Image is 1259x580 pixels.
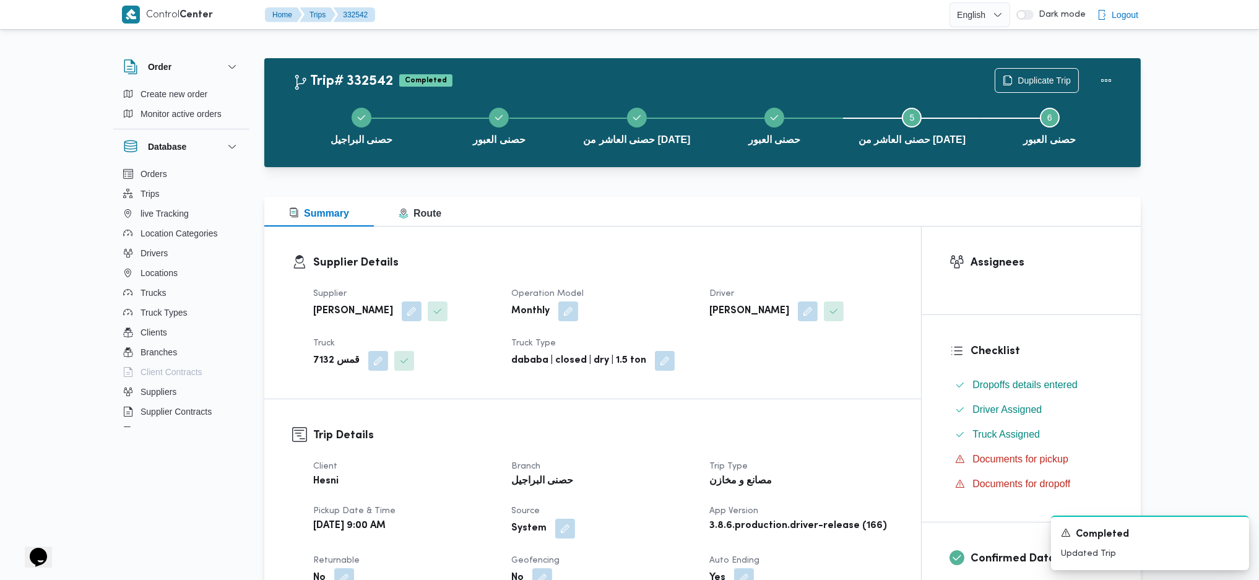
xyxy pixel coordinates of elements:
button: Trucks [118,283,244,303]
button: Duplicate Trip [995,68,1079,93]
span: Documents for pickup [972,454,1068,464]
span: Operation Model [511,290,584,298]
button: Monitor active orders [118,104,244,124]
b: قمس 7132 [313,353,360,368]
span: Clients [141,325,167,340]
span: حصنى العبور [1024,132,1076,147]
b: [DATE] 9:00 AM [313,519,386,534]
span: Branches [141,345,177,360]
button: Trips [118,184,244,204]
span: live Tracking [141,206,189,221]
span: Truck Assigned [972,427,1040,442]
iframe: chat widget [12,530,52,568]
span: Location Categories [141,226,218,241]
button: حصنى العبور [981,93,1118,157]
span: Auto Ending [709,556,759,565]
div: Order [113,84,249,129]
span: Pickup date & time [313,507,396,515]
span: حصنى البراجيل [331,132,392,147]
button: Documents for pickup [950,449,1113,469]
button: Home [265,7,302,22]
span: حصنى العاشر من [DATE] [583,132,690,147]
span: Documents for dropoff [972,478,1070,489]
span: Truck Type [511,339,556,347]
b: System [511,521,547,536]
div: Database [113,164,249,432]
span: App Version [709,507,758,515]
span: Trip Type [709,462,748,470]
b: Completed [405,77,447,84]
span: Completed [399,74,452,87]
span: Supplier Contracts [141,404,212,419]
p: Updated Trip [1061,547,1239,560]
button: Clients [118,322,244,342]
span: Branch [511,462,540,470]
span: Documents for pickup [972,452,1068,467]
span: 6 [1047,113,1052,123]
h3: Checklist [971,343,1113,360]
span: Returnable [313,556,360,565]
button: Branches [118,342,244,362]
span: حصنى العبور [748,132,800,147]
span: حصنى العاشر من [DATE] [859,132,966,147]
b: Monthly [511,304,550,319]
span: Supplier [313,290,347,298]
button: Dropoffs details entered [950,375,1113,395]
span: Documents for dropoff [972,477,1070,491]
button: Truck Assigned [950,425,1113,444]
span: Trucks [141,285,166,300]
button: Logout [1092,2,1143,27]
b: Hesni [313,474,339,489]
b: مصانع و مخازن [709,474,772,489]
b: Center [180,11,213,20]
button: Order [123,59,240,74]
span: Truck Types [141,305,187,320]
button: live Tracking [118,204,244,223]
span: Geofencing [511,556,560,565]
svg: Step 2 is complete [494,113,504,123]
b: 3.8.6.production.driver-release (166) [709,519,887,534]
button: حصنى العبور [706,93,843,157]
span: Summary [289,208,349,219]
img: X8yXhbKr1z7QwAAAABJRU5ErkJggg== [122,6,140,24]
span: Dark mode [1034,10,1086,20]
button: 332542 [333,7,375,22]
button: Devices [118,422,244,441]
span: Driver Assigned [972,402,1042,417]
h3: Order [148,59,171,74]
button: Drivers [118,243,244,263]
svg: Step 1 is complete [357,113,366,123]
span: Logout [1112,7,1138,22]
span: Dropoffs details entered [972,378,1078,392]
b: [PERSON_NAME] [313,304,393,319]
span: Truck [313,339,335,347]
svg: Step 3 is complete [632,113,642,123]
span: Orders [141,167,167,181]
span: Client Contracts [141,365,202,379]
button: Location Categories [118,223,244,243]
span: Route [399,208,441,219]
button: Locations [118,263,244,283]
span: Truck Assigned [972,429,1040,439]
button: Create new order [118,84,244,104]
button: Driver Assigned [950,400,1113,420]
h2: Trip# 332542 [293,74,393,90]
button: Truck Types [118,303,244,322]
h3: Database [148,139,186,154]
span: Dropoffs details entered [972,379,1078,390]
b: dababa | closed | dry | 1.5 ton [511,353,646,368]
button: Client Contracts [118,362,244,382]
span: Driver [709,290,734,298]
span: Source [511,507,540,515]
div: Notification [1061,527,1239,542]
svg: Step 4 is complete [769,113,779,123]
button: حصنى العاشر من [DATE] [568,93,706,157]
button: Supplier Contracts [118,402,244,422]
span: حصنى العبور [473,132,525,147]
h3: Assignees [971,254,1113,271]
button: حصنى العبور [430,93,568,157]
span: Monitor active orders [141,106,222,121]
h3: Confirmed Data [971,550,1113,567]
button: Suppliers [118,382,244,402]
